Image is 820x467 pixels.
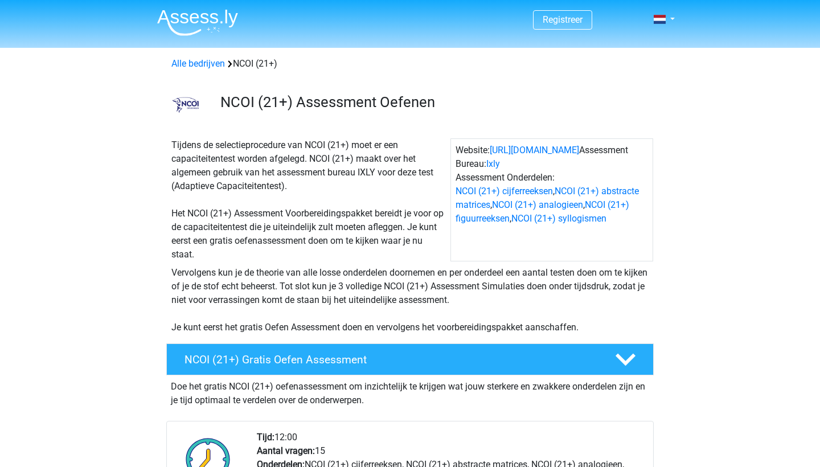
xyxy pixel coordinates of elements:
[486,158,500,169] a: Ixly
[171,58,225,69] a: Alle bedrijven
[184,353,597,366] h4: NCOI (21+) Gratis Oefen Assessment
[167,138,450,261] div: Tijdens de selectieprocedure van NCOI (21+) moet er een capaciteitentest worden afgelegd. NCOI (2...
[220,93,645,111] h3: NCOI (21+) Assessment Oefenen
[450,138,653,261] div: Website: Assessment Bureau: Assessment Onderdelen: , , , ,
[167,57,653,71] div: NCOI (21+)
[490,145,579,155] a: [URL][DOMAIN_NAME]
[492,199,583,210] a: NCOI (21+) analogieen
[543,14,583,25] a: Registreer
[511,213,606,224] a: NCOI (21+) syllogismen
[166,375,654,407] div: Doe het gratis NCOI (21+) oefenassessment om inzichtelijk te krijgen wat jouw sterkere en zwakker...
[257,432,274,443] b: Tijd:
[162,343,658,375] a: NCOI (21+) Gratis Oefen Assessment
[257,445,315,456] b: Aantal vragen:
[157,9,238,36] img: Assessly
[456,186,553,196] a: NCOI (21+) cijferreeksen
[167,266,653,334] div: Vervolgens kun je de theorie van alle losse onderdelen doornemen en per onderdeel een aantal test...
